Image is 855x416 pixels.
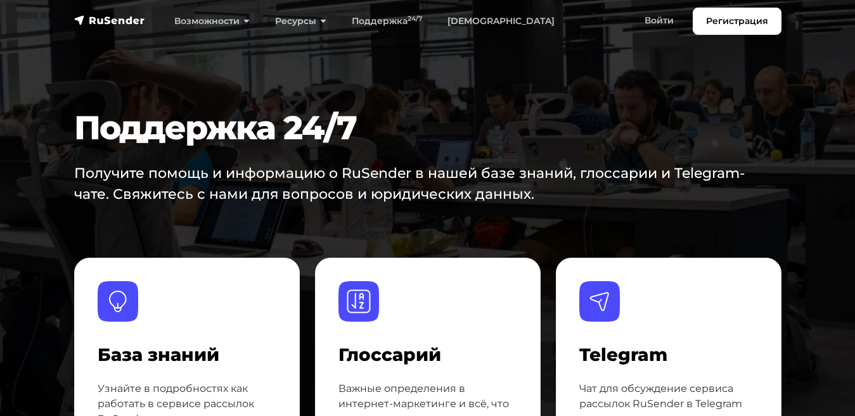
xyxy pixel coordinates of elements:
[74,14,145,27] img: RuSender
[162,8,262,34] a: Возможности
[74,163,749,205] p: Получите помощь и информацию о RuSender в нашей базе знаний, глоссарии и Telegram-чате. Свяжитесь...
[408,15,422,23] sup: 24/7
[693,8,781,35] a: Регистрация
[435,8,567,34] a: [DEMOGRAPHIC_DATA]
[74,108,781,148] h1: Поддержка 24/7
[579,344,758,366] h4: Telegram
[338,344,517,366] h4: Глоссарий
[632,8,686,34] a: Войти
[339,8,435,34] a: Поддержка24/7
[579,281,620,322] img: Telegram
[579,381,758,412] p: Чат для обсуждение сервиса рассылок RuSender в Telegram
[98,281,138,322] img: База знаний
[98,344,276,366] h4: База знаний
[338,281,379,322] img: Глоссарий
[262,8,339,34] a: Ресурсы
